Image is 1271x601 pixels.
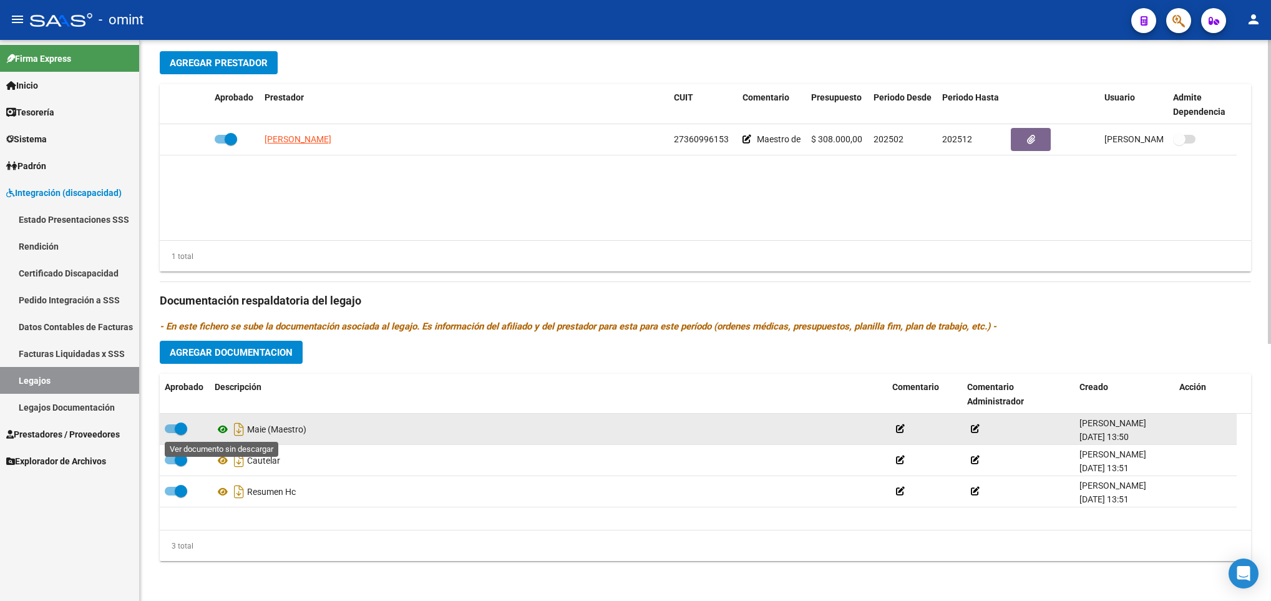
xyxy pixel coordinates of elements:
datatable-header-cell: Aprobado [160,374,210,415]
span: CUIT [674,92,693,102]
datatable-header-cell: Descripción [210,374,887,415]
span: Descripción [215,382,261,392]
datatable-header-cell: Creado [1074,374,1174,415]
span: Agregar Documentacion [170,347,293,358]
span: Usuario [1104,92,1135,102]
datatable-header-cell: CUIT [669,84,738,125]
span: $ 308.000,00 [811,134,862,144]
span: Agregar Prestador [170,57,268,69]
div: Cautelar [215,451,882,471]
span: [PERSON_NAME] [1079,449,1146,459]
div: 3 total [160,539,193,553]
span: [PERSON_NAME] [DATE] [1104,134,1202,144]
span: - omint [99,6,144,34]
span: Aprobado [215,92,253,102]
span: Creado [1079,382,1108,392]
div: Resumen Hc [215,482,882,502]
i: Descargar documento [231,419,247,439]
span: Prestadores / Proveedores [6,428,120,441]
datatable-header-cell: Comentario [738,84,806,125]
span: Comentario [892,382,939,392]
datatable-header-cell: Admite Dependencia [1168,84,1237,125]
datatable-header-cell: Prestador [260,84,669,125]
span: Explorador de Archivos [6,454,106,468]
datatable-header-cell: Usuario [1099,84,1168,125]
button: Agregar Prestador [160,51,278,74]
datatable-header-cell: Periodo Desde [869,84,937,125]
i: Descargar documento [231,482,247,502]
span: [PERSON_NAME] [265,134,331,144]
span: Comentario Administrador [967,382,1024,406]
h3: Documentación respaldatoria del legajo [160,292,1251,310]
span: Padrón [6,159,46,173]
span: Inicio [6,79,38,92]
div: Maie (Maestro) [215,419,882,439]
span: Admite Dependencia [1173,92,1225,117]
div: 1 total [160,250,193,263]
button: Agregar Documentacion [160,341,303,364]
datatable-header-cell: Comentario [887,374,962,415]
span: Comentario [743,92,789,102]
span: Periodo Desde [874,92,932,102]
span: Integración (discapacidad) [6,186,122,200]
span: Presupuesto [811,92,862,102]
span: Tesorería [6,105,54,119]
span: Periodo Hasta [942,92,999,102]
span: [PERSON_NAME] [1079,481,1146,491]
span: Sistema [6,132,47,146]
span: 202502 [874,134,903,144]
span: 202512 [942,134,972,144]
datatable-header-cell: Acción [1174,374,1237,415]
div: Open Intercom Messenger [1229,559,1259,589]
span: [DATE] 13:51 [1079,463,1129,473]
span: Maestro de Apoyo (doble módulo - Cautelar) [757,134,927,144]
i: Descargar documento [231,451,247,471]
datatable-header-cell: Comentario Administrador [962,374,1074,415]
i: - En este fichero se sube la documentación asociada al legajo. Es información del afiliado y del ... [160,321,996,332]
mat-icon: menu [10,12,25,27]
span: Prestador [265,92,304,102]
datatable-header-cell: Periodo Hasta [937,84,1006,125]
span: Firma Express [6,52,71,66]
span: [PERSON_NAME] [1079,418,1146,428]
span: Acción [1179,382,1206,392]
mat-icon: person [1246,12,1261,27]
datatable-header-cell: Aprobado [210,84,260,125]
span: Aprobado [165,382,203,392]
span: [DATE] 13:51 [1079,494,1129,504]
span: 27360996153 [674,134,729,144]
datatable-header-cell: Presupuesto [806,84,869,125]
span: [DATE] 13:50 [1079,432,1129,442]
